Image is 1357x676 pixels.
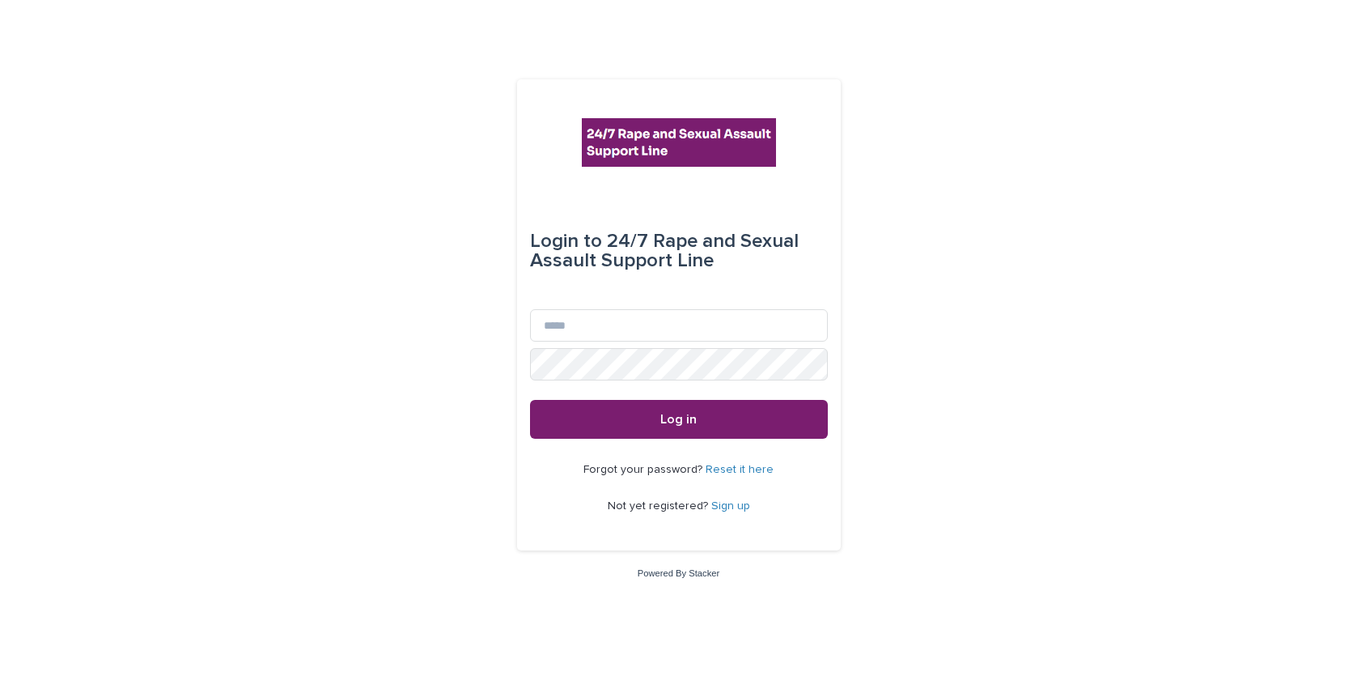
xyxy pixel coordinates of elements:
[583,464,706,475] span: Forgot your password?
[711,500,750,512] a: Sign up
[706,464,774,475] a: Reset it here
[530,400,828,439] button: Log in
[582,118,776,167] img: rhQMoQhaT3yELyF149Cw
[530,219,828,283] div: 24/7 Rape and Sexual Assault Support Line
[638,568,719,578] a: Powered By Stacker
[660,413,697,426] span: Log in
[530,232,602,251] span: Login to
[608,500,711,512] span: Not yet registered?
